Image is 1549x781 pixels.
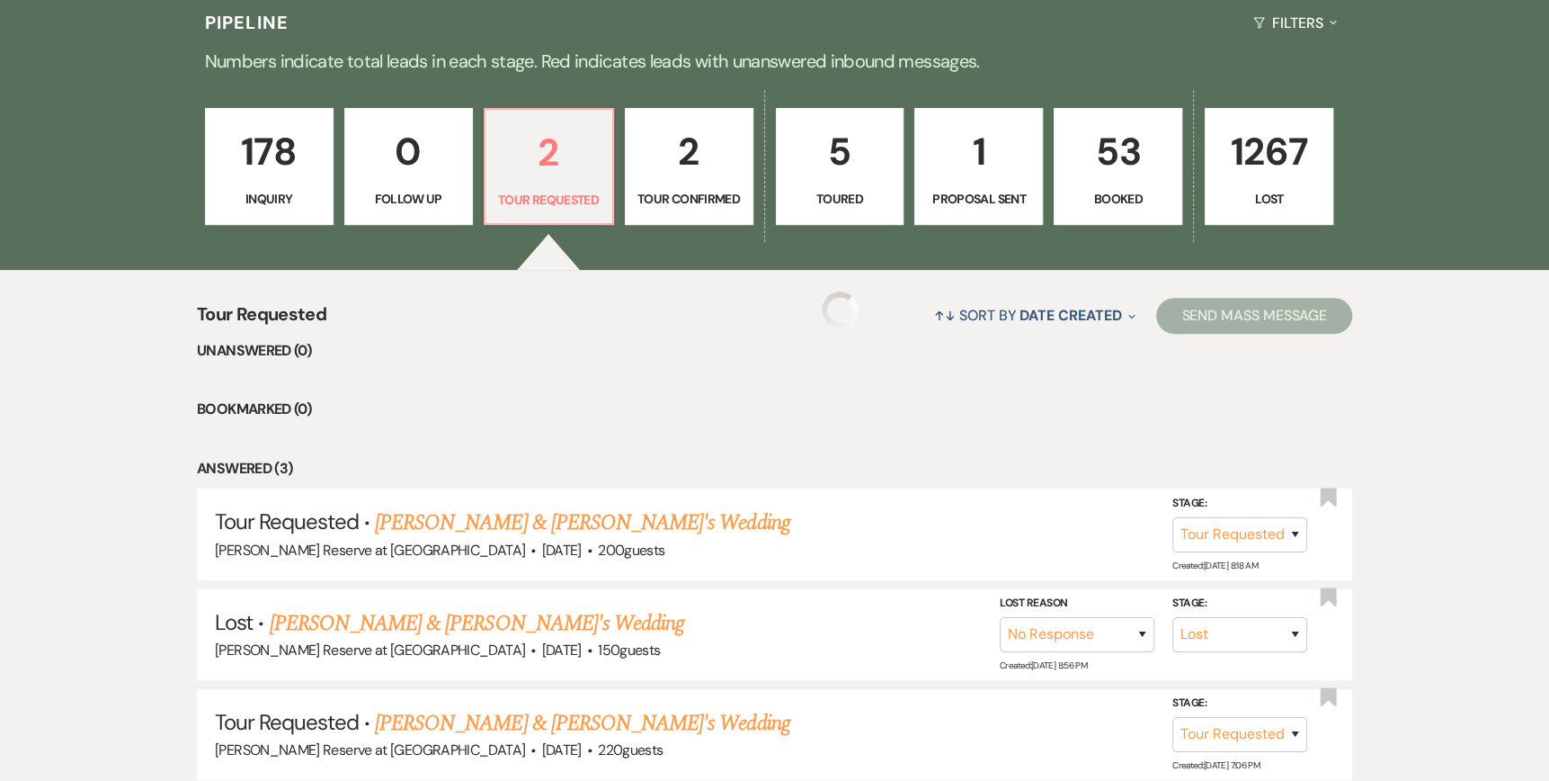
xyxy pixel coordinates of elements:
[217,121,322,182] p: 178
[356,189,461,209] p: Follow Up
[1172,594,1307,614] label: Stage:
[1156,298,1352,334] button: Send Mass Message
[1172,694,1307,714] label: Stage:
[926,121,1031,182] p: 1
[542,741,582,759] span: [DATE]
[1065,121,1171,182] p: 53
[637,121,742,182] p: 2
[914,108,1043,225] a: 1Proposal Sent
[205,108,334,225] a: 178Inquiry
[215,507,359,535] span: Tour Requested
[215,641,525,660] span: [PERSON_NAME] Reserve at [GEOGRAPHIC_DATA]
[1000,660,1087,671] span: Created: [DATE] 8:56 PM
[1172,759,1260,771] span: Created: [DATE] 7:06 PM
[215,541,525,560] span: [PERSON_NAME] Reserve at [GEOGRAPHIC_DATA]
[598,741,663,759] span: 220 guests
[1216,121,1322,182] p: 1267
[205,10,289,35] h3: Pipeline
[197,339,1352,363] li: Unanswered (0)
[598,641,660,660] span: 150 guests
[1172,559,1258,570] span: Created: [DATE] 8:18 AM
[934,306,956,325] span: ↑↓
[788,189,893,209] p: Toured
[197,398,1352,421] li: Bookmarked (0)
[1205,108,1333,225] a: 1267Lost
[788,121,893,182] p: 5
[375,507,790,539] a: [PERSON_NAME] & [PERSON_NAME]'s Wedding
[1054,108,1182,225] a: 53Booked
[598,541,664,560] span: 200 guests
[496,190,601,210] p: Tour Requested
[1065,189,1171,209] p: Booked
[356,121,461,182] p: 0
[1216,189,1322,209] p: Lost
[776,108,904,225] a: 5Toured
[344,108,473,225] a: 0Follow Up
[1019,306,1121,325] span: Date Created
[375,707,790,740] a: [PERSON_NAME] & [PERSON_NAME]'s Wedding
[215,708,359,736] span: Tour Requested
[542,541,582,560] span: [DATE]
[215,608,253,636] span: Lost
[927,292,1143,339] button: Sort By Date Created
[215,741,525,759] span: [PERSON_NAME] Reserve at [GEOGRAPHIC_DATA]
[270,607,685,640] a: [PERSON_NAME] & [PERSON_NAME]'s Wedding
[217,189,322,209] p: Inquiry
[197,457,1352,480] li: Answered (3)
[637,189,742,209] p: Tour Confirmed
[496,122,601,183] p: 2
[128,47,1422,76] p: Numbers indicate total leads in each stage. Red indicates leads with unanswered inbound messages.
[542,641,582,660] span: [DATE]
[197,301,326,339] span: Tour Requested
[822,292,858,328] img: loading spinner
[1172,494,1307,514] label: Stage:
[625,108,753,225] a: 2Tour Confirmed
[1000,594,1154,614] label: Lost Reason
[926,189,1031,209] p: Proposal Sent
[484,108,614,225] a: 2Tour Requested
